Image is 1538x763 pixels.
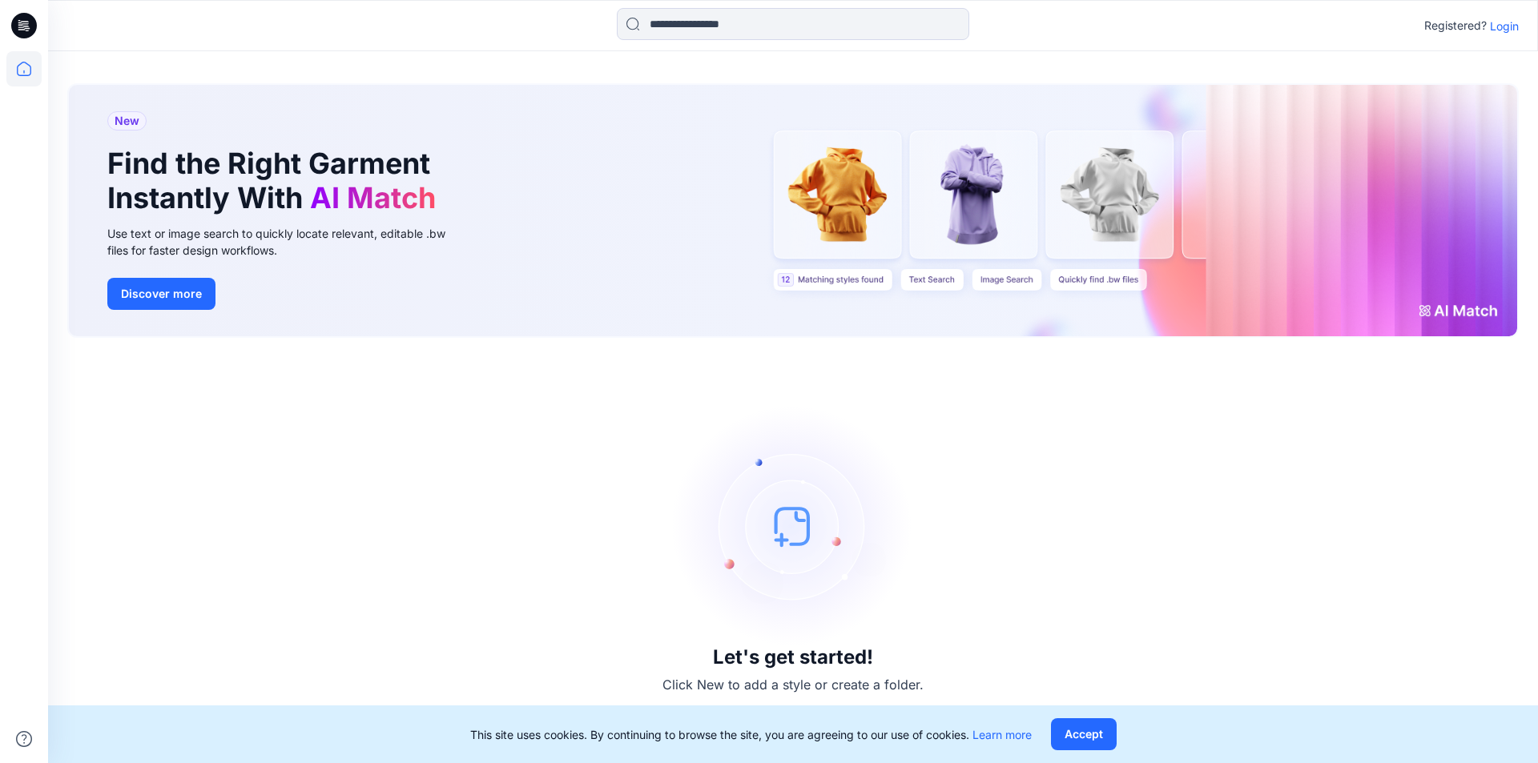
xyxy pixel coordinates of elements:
p: Registered? [1424,16,1487,35]
span: New [115,111,139,131]
p: Login [1490,18,1519,34]
h1: Find the Right Garment Instantly With [107,147,444,215]
button: Accept [1051,718,1117,750]
div: Use text or image search to quickly locate relevant, editable .bw files for faster design workflows. [107,225,468,259]
a: Learn more [972,728,1032,741]
p: This site uses cookies. By continuing to browse the site, you are agreeing to our use of cookies. [470,726,1032,743]
span: AI Match [310,180,436,215]
button: Discover more [107,278,215,310]
p: Click New to add a style or create a folder. [662,675,924,694]
img: empty-state-image.svg [673,406,913,646]
h3: Let's get started! [713,646,873,669]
